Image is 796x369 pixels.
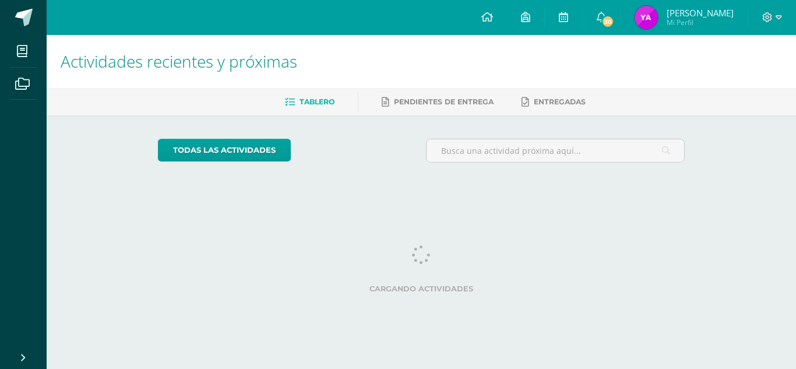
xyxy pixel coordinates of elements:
[534,97,586,106] span: Entregadas
[601,15,614,28] span: 30
[382,93,494,111] a: Pendientes de entrega
[667,7,734,19] span: [PERSON_NAME]
[285,93,334,111] a: Tablero
[667,17,734,27] span: Mi Perfil
[61,50,297,72] span: Actividades recientes y próximas
[300,97,334,106] span: Tablero
[522,93,586,111] a: Entregadas
[158,139,291,161] a: todas las Actividades
[427,139,685,162] input: Busca una actividad próxima aquí...
[635,6,658,29] img: a6afdc9d00cfefa793b5be9037cb8e16.png
[158,284,685,293] label: Cargando actividades
[394,97,494,106] span: Pendientes de entrega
